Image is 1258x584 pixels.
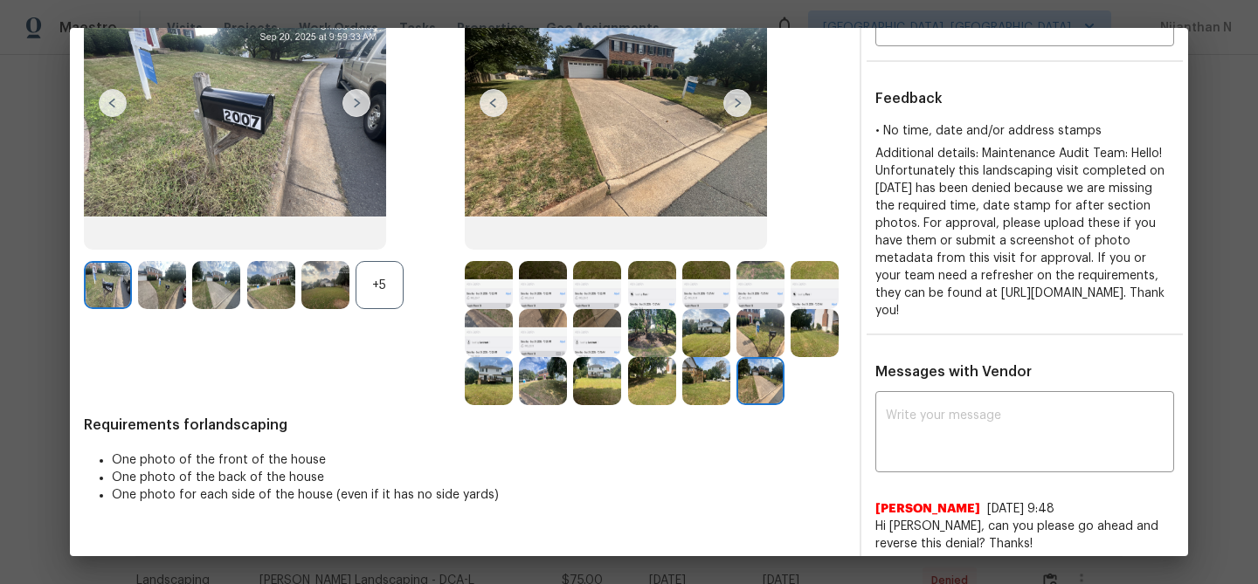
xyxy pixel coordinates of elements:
[356,261,404,309] div: +5
[342,89,370,117] img: right-chevron-button-url
[875,125,1102,137] span: • No time, date and/or address stamps
[875,500,980,518] span: [PERSON_NAME]
[875,365,1032,379] span: Messages with Vendor
[99,89,127,117] img: left-chevron-button-url
[875,518,1174,553] span: Hi [PERSON_NAME], can you please go ahead and reverse this denial? Thanks!
[987,503,1054,515] span: [DATE] 9:48
[875,148,1165,317] span: Additional details: Maintenance Audit Team: Hello! Unfortunately this landscaping visit completed...
[112,469,846,486] li: One photo of the back of the house
[84,416,846,434] span: Requirements for landscaping
[723,89,751,117] img: right-chevron-button-url
[112,451,846,469] li: One photo of the front of the house
[875,92,943,106] span: Feedback
[112,486,846,504] li: One photo for each side of the house (even if it has no side yards)
[480,89,508,117] img: left-chevron-button-url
